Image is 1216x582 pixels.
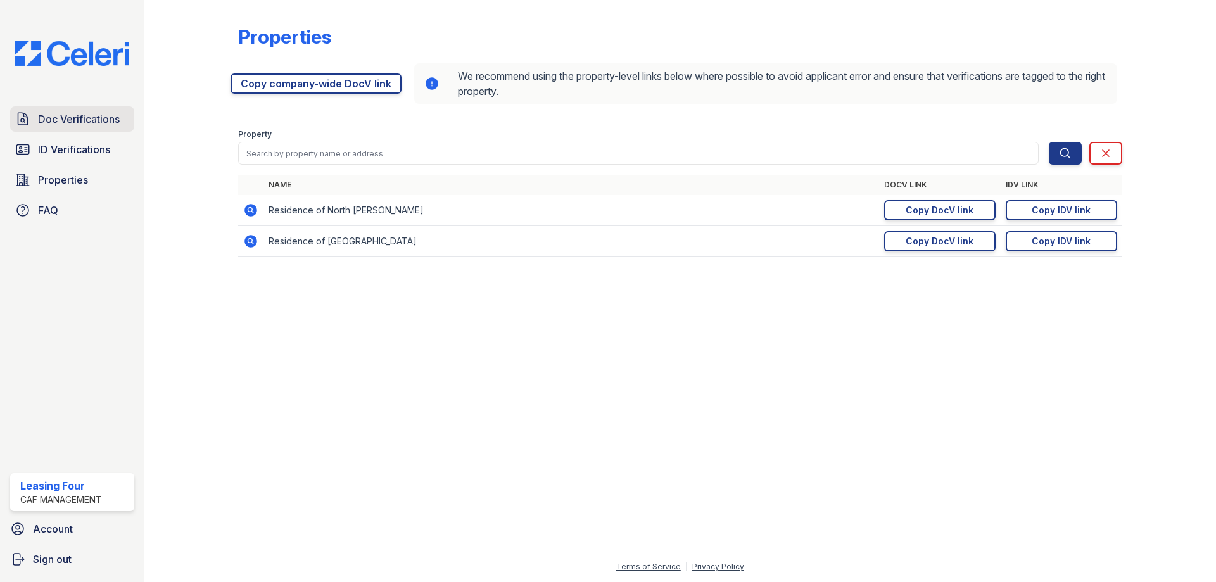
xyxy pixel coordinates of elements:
[33,552,72,567] span: Sign out
[20,493,102,506] div: CAF Management
[884,231,996,251] a: Copy DocV link
[906,235,973,248] div: Copy DocV link
[263,226,879,257] td: Residence of [GEOGRAPHIC_DATA]
[238,129,272,139] label: Property
[1032,204,1091,217] div: Copy IDV link
[10,106,134,132] a: Doc Verifications
[238,142,1039,165] input: Search by property name or address
[1006,231,1117,251] a: Copy IDV link
[38,111,120,127] span: Doc Verifications
[692,562,744,571] a: Privacy Policy
[5,516,139,541] a: Account
[5,547,139,572] a: Sign out
[238,25,331,48] div: Properties
[906,204,973,217] div: Copy DocV link
[38,172,88,187] span: Properties
[616,562,681,571] a: Terms of Service
[1001,175,1122,195] th: IDV Link
[685,562,688,571] div: |
[263,195,879,226] td: Residence of North [PERSON_NAME]
[38,142,110,157] span: ID Verifications
[414,63,1117,104] div: We recommend using the property-level links below where possible to avoid applicant error and ens...
[884,200,996,220] a: Copy DocV link
[10,198,134,223] a: FAQ
[38,203,58,218] span: FAQ
[1032,235,1091,248] div: Copy IDV link
[263,175,879,195] th: Name
[10,167,134,193] a: Properties
[10,137,134,162] a: ID Verifications
[33,521,73,536] span: Account
[5,41,139,66] img: CE_Logo_Blue-a8612792a0a2168367f1c8372b55b34899dd931a85d93a1a3d3e32e68fde9ad4.png
[1006,200,1117,220] a: Copy IDV link
[879,175,1001,195] th: DocV Link
[231,73,402,94] a: Copy company-wide DocV link
[20,478,102,493] div: Leasing Four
